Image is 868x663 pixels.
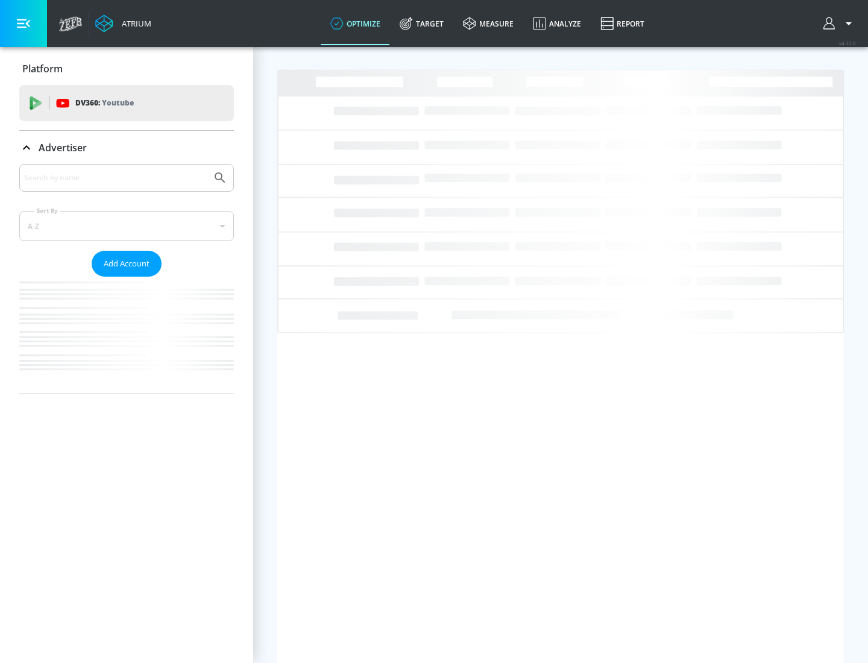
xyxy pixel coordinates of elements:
button: Add Account [92,251,162,277]
p: DV360: [75,96,134,110]
p: Platform [22,62,63,75]
span: v 4.32.0 [839,40,856,46]
input: Search by name [24,170,207,186]
div: A-Z [19,211,234,241]
a: Analyze [523,2,591,45]
label: Sort By [34,207,60,215]
div: Atrium [117,18,151,29]
a: optimize [321,2,390,45]
div: DV360: Youtube [19,85,234,121]
nav: list of Advertiser [19,277,234,394]
a: Report [591,2,654,45]
p: Advertiser [39,141,87,154]
div: Platform [19,52,234,86]
div: Advertiser [19,164,234,394]
span: Add Account [104,257,149,271]
a: Target [390,2,453,45]
div: Advertiser [19,131,234,165]
a: Atrium [95,14,151,33]
a: measure [453,2,523,45]
p: Youtube [102,96,134,109]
